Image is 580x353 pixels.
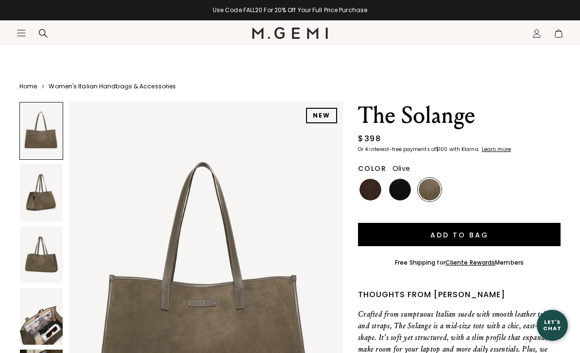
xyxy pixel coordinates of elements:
[306,108,337,123] div: NEW
[19,83,37,90] a: Home
[436,146,447,153] klarna-placement-style-amount: $100
[392,164,410,173] span: Olive
[358,289,561,301] div: Thoughts from [PERSON_NAME]
[20,226,63,283] img: The Solange
[358,146,436,153] klarna-placement-style-body: Or 4 interest-free payments of
[395,259,524,267] div: Free Shipping for Members
[358,102,561,129] h1: The Solange
[445,258,495,267] a: Cliente Rewards
[419,179,441,201] img: Olive
[481,147,511,152] a: Learn more
[358,165,387,172] h2: Color
[252,27,328,39] img: M.Gemi
[358,223,561,246] button: Add to Bag
[537,319,568,331] div: Let's Chat
[20,164,63,221] img: The Solange
[49,83,176,90] a: Women's Italian Handbags & Accessories
[359,179,381,201] img: Chocolate
[482,146,511,153] klarna-placement-style-cta: Learn more
[358,133,381,145] div: $398
[20,288,63,345] img: The Solange
[448,179,470,201] img: Biscuit
[17,28,26,38] button: Open site menu
[389,179,411,201] img: Black
[449,146,481,153] klarna-placement-style-body: with Klarna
